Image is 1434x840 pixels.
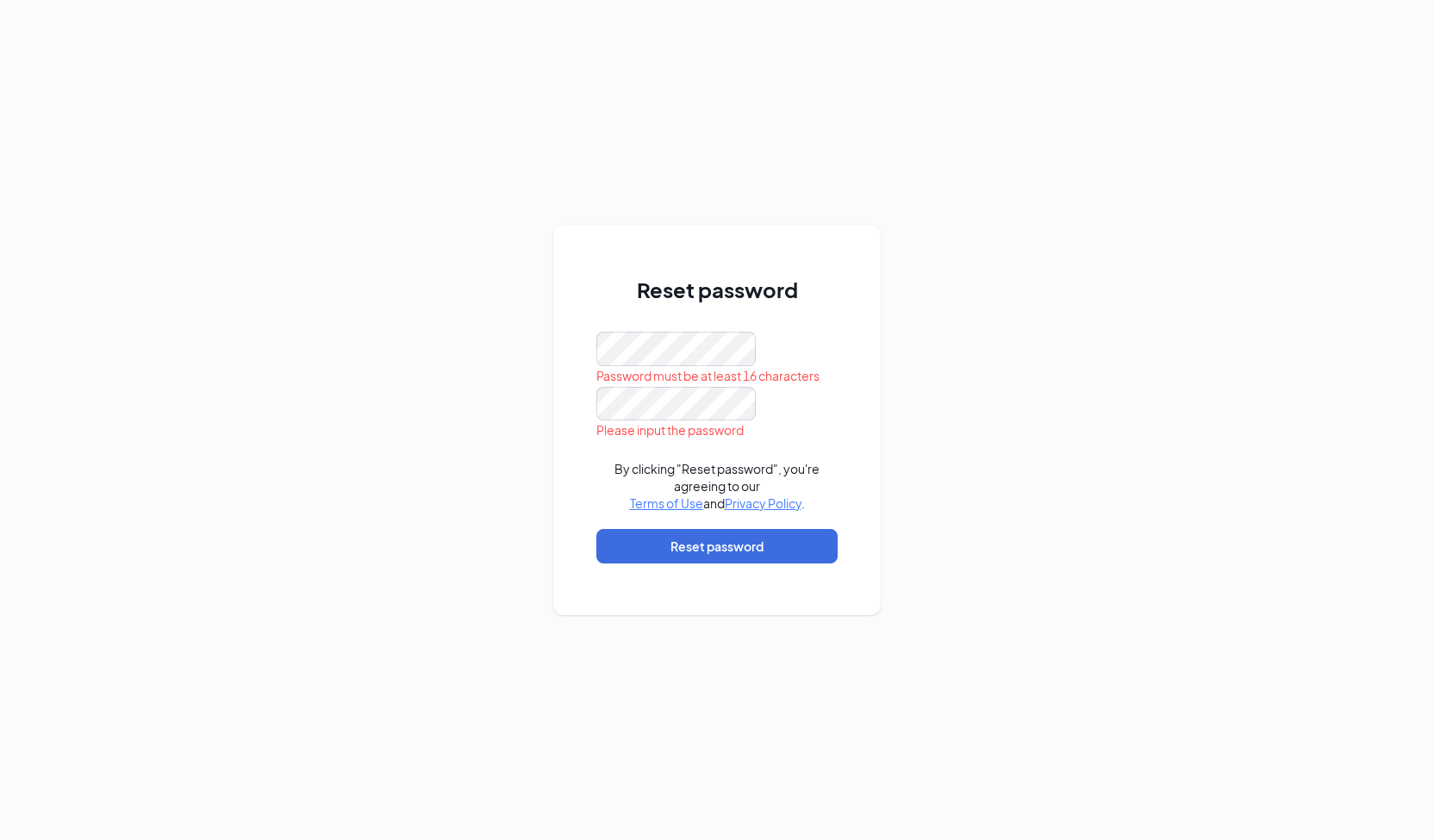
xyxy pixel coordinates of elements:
div: Password must be at least 16 characters [596,366,838,385]
a: Privacy Policy [725,495,801,511]
button: Reset password [596,529,838,563]
a: Terms of Use [630,495,703,511]
h1: Reset password [596,275,838,304]
div: Please input the password [596,420,838,439]
div: By clicking "Reset password", you're agreeing to our and . [596,460,838,512]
